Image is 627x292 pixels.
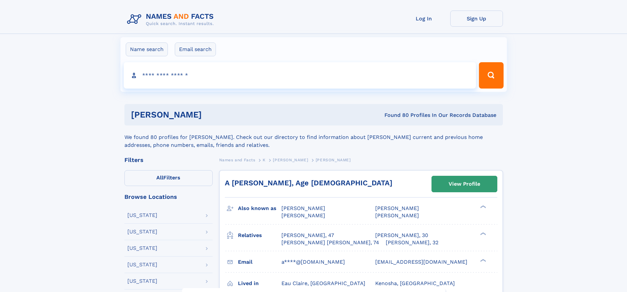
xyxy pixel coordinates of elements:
a: [PERSON_NAME], 47 [281,232,334,239]
div: [US_STATE] [127,246,157,251]
a: View Profile [432,176,497,192]
span: [PERSON_NAME] [375,212,419,219]
h3: Lived in [238,278,281,289]
div: Found 80 Profiles In Our Records Database [293,112,496,119]
a: [PERSON_NAME], 30 [375,232,428,239]
div: View Profile [449,176,480,192]
div: [US_STATE] [127,262,157,267]
span: [PERSON_NAME] [375,205,419,211]
a: [PERSON_NAME] [273,156,308,164]
div: [US_STATE] [127,279,157,284]
label: Filters [124,170,213,186]
div: Browse Locations [124,194,213,200]
a: Sign Up [450,11,503,27]
img: Logo Names and Facts [124,11,219,28]
div: We found 80 profiles for [PERSON_NAME]. Check out our directory to find information about [PERSON... [124,125,503,149]
span: [PERSON_NAME] [281,205,325,211]
span: [PERSON_NAME] [273,158,308,162]
label: Name search [126,42,168,56]
div: [US_STATE] [127,229,157,234]
div: [US_STATE] [127,213,157,218]
label: Email search [175,42,216,56]
a: A [PERSON_NAME], Age [DEMOGRAPHIC_DATA] [225,179,392,187]
span: [EMAIL_ADDRESS][DOMAIN_NAME] [375,259,467,265]
span: Kenosha, [GEOGRAPHIC_DATA] [375,280,455,286]
a: [PERSON_NAME], 32 [386,239,438,246]
h1: [PERSON_NAME] [131,111,293,119]
span: All [156,174,163,181]
h3: Email [238,256,281,268]
h3: Also known as [238,203,281,214]
h3: Relatives [238,230,281,241]
span: [PERSON_NAME] [281,212,325,219]
button: Search Button [479,62,503,89]
input: search input [124,62,476,89]
div: ❯ [479,258,486,262]
a: Names and Facts [219,156,255,164]
div: Filters [124,157,213,163]
div: ❯ [479,205,486,209]
a: Log In [398,11,450,27]
a: K [263,156,266,164]
span: K [263,158,266,162]
a: [PERSON_NAME] [PERSON_NAME], 74 [281,239,379,246]
span: [PERSON_NAME] [316,158,351,162]
div: ❯ [479,231,486,236]
span: Eau Claire, [GEOGRAPHIC_DATA] [281,280,365,286]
